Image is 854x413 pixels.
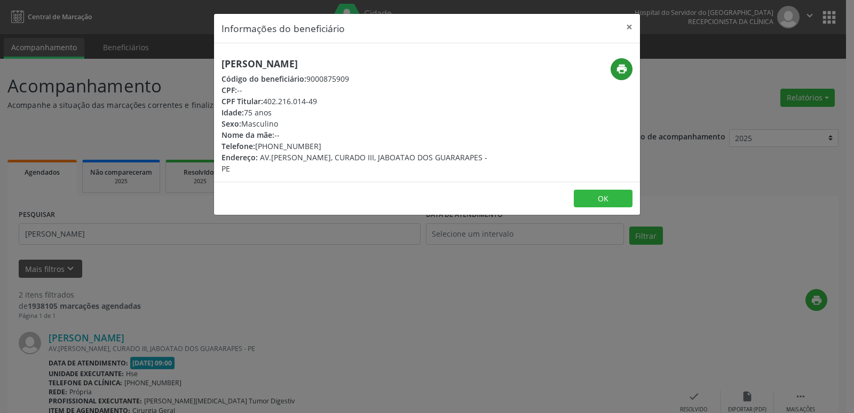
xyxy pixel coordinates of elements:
button: Close [619,14,640,40]
span: CPF: [222,85,237,95]
span: Idade: [222,107,244,118]
span: CPF Titular: [222,96,263,106]
h5: Informações do beneficiário [222,21,345,35]
div: 75 anos [222,107,491,118]
div: 9000875909 [222,73,491,84]
span: Telefone: [222,141,255,151]
h5: [PERSON_NAME] [222,58,491,69]
span: Código do beneficiário: [222,74,306,84]
button: OK [574,190,632,208]
div: -- [222,84,491,96]
div: 402.216.014-49 [222,96,491,107]
span: Nome da mãe: [222,130,274,140]
div: Masculino [222,118,491,129]
span: Endereço: [222,152,258,162]
span: Sexo: [222,119,241,129]
div: -- [222,129,491,141]
span: AV.[PERSON_NAME], CURADO III, JABOATAO DOS GUARARAPES - PE [222,152,487,174]
button: print [611,58,632,80]
div: [PHONE_NUMBER] [222,141,491,152]
i: print [616,63,628,75]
